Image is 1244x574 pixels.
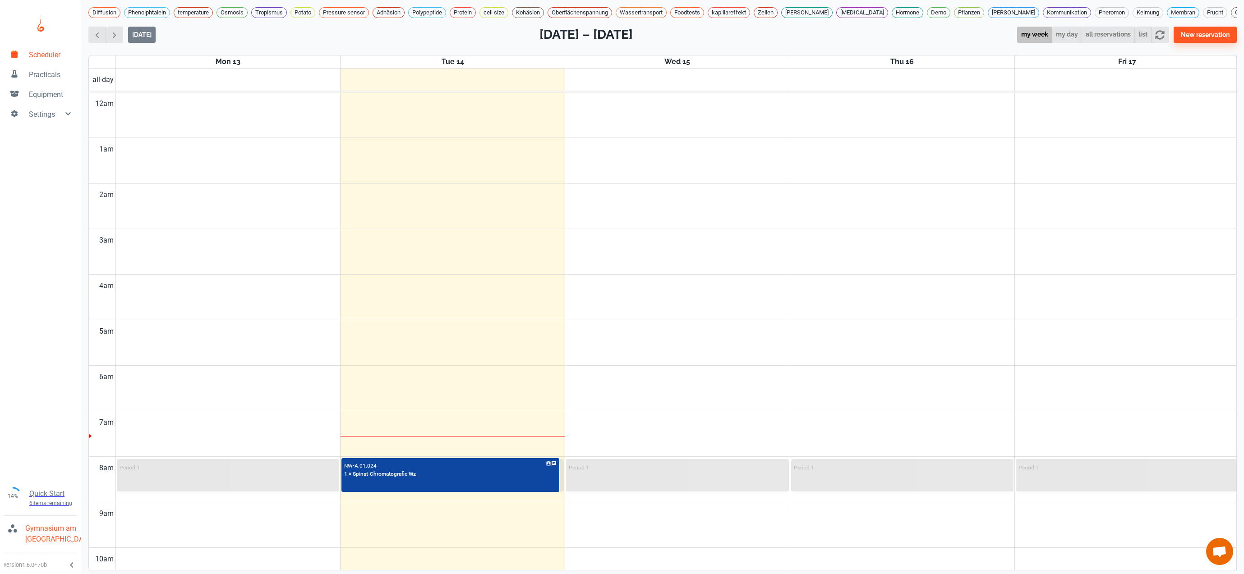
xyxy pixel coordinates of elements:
p: A.01.024 [355,463,377,469]
div: Frucht [1203,7,1227,18]
div: Pheromon [1095,7,1129,18]
div: 7am [97,411,115,434]
span: Keimung [1133,8,1163,17]
span: all-day [91,74,115,85]
button: list [1134,27,1152,43]
span: [PERSON_NAME] [782,8,832,17]
div: Pressure sensor [319,7,369,18]
div: Zellen [754,7,778,18]
span: kapillareffekt [708,8,750,17]
div: [PERSON_NAME] [781,7,833,18]
button: all reservations [1082,27,1135,43]
a: October 17, 2025 [1116,55,1138,68]
span: Pheromon [1095,8,1129,17]
div: Adhäsion [373,7,405,18]
span: Foodtests [671,8,704,17]
div: 1am [97,138,115,161]
div: Hormone [892,7,923,18]
div: Diffusion [88,7,120,18]
span: Phenolphtalein [124,8,170,17]
span: Potato [291,8,315,17]
button: refresh [1151,27,1169,43]
div: Pflanzen [954,7,984,18]
div: 12am [93,92,115,115]
div: 4am [97,275,115,297]
span: Polypeptide [409,8,446,17]
div: Wassertransport [616,7,667,18]
span: Adhäsion [373,8,404,17]
span: Tropismus [252,8,286,17]
div: Osmosis [217,7,248,18]
button: New reservation [1174,27,1237,43]
span: Pflanzen [954,8,984,17]
div: 10am [93,548,115,570]
div: 3am [97,229,115,252]
a: October 15, 2025 [663,55,692,68]
span: [PERSON_NAME] [988,8,1039,17]
div: kapillareffekt [708,7,750,18]
div: Potato [290,7,315,18]
div: 6am [97,366,115,388]
div: Foodtests [670,7,704,18]
div: temperature [174,7,213,18]
div: Phenolphtalein [124,7,170,18]
div: Tropismus [251,7,287,18]
span: Kommunikation [1043,8,1091,17]
div: Demo [927,7,950,18]
span: Zellen [754,8,777,17]
span: Kohäsion [512,8,544,17]
button: Next week [106,27,123,43]
div: Protein [450,7,476,18]
div: Keimung [1133,7,1163,18]
div: 5am [97,320,115,343]
p: Period 1 [569,464,589,471]
button: my week [1017,27,1052,43]
div: Oberflächenspannung [548,7,612,18]
span: Hormone [892,8,923,17]
div: 9am [97,502,115,525]
span: Diffusion [89,8,120,17]
button: Previous week [88,27,106,43]
a: October 13, 2025 [214,55,242,68]
span: temperature [174,8,212,17]
div: [MEDICAL_DATA] [836,7,888,18]
span: Membran [1167,8,1199,17]
p: Period 1 [120,464,140,471]
span: [MEDICAL_DATA] [837,8,888,17]
span: Oberflächenspannung [548,8,612,17]
a: October 16, 2025 [889,55,916,68]
div: Polypeptide [408,7,446,18]
div: 8am [97,457,115,479]
div: cell size [479,7,508,18]
div: Chat öffnen [1206,538,1233,565]
span: Demo [927,8,950,17]
p: NW • [344,463,355,469]
div: [PERSON_NAME] [988,7,1039,18]
span: Osmosis [217,8,247,17]
p: 1 × Spinat-Chromatografie Wz [344,470,416,478]
button: [DATE] [128,27,156,43]
span: Pressure sensor [319,8,369,17]
a: October 14, 2025 [440,55,466,68]
button: my day [1052,27,1082,43]
span: Frucht [1203,8,1227,17]
span: cell size [480,8,508,17]
span: Protein [450,8,475,17]
div: Kohäsion [512,7,544,18]
div: Membran [1167,7,1199,18]
div: 2am [97,184,115,206]
p: Period 1 [1018,464,1039,471]
div: Kommunikation [1043,7,1091,18]
h2: [DATE] – [DATE] [539,25,633,44]
span: Wassertransport [616,8,666,17]
p: Period 1 [794,464,814,471]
